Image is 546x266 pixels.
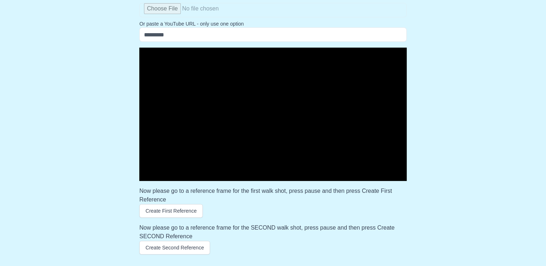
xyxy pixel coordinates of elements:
[139,241,210,254] button: Create Second Reference
[139,20,407,27] p: Or paste a YouTube URL - only use one option
[139,48,407,181] div: Video Player
[139,204,203,218] button: Create First Reference
[139,223,407,241] h3: Now please go to a reference frame for the SECOND walk shot, press pause and then press Create SE...
[139,187,407,204] h3: Now please go to a reference frame for the first walk shot, press pause and then press Create Fir...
